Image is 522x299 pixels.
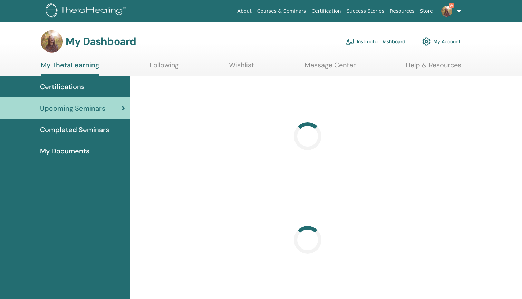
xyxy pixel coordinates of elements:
a: Message Center [304,61,356,74]
a: Following [149,61,179,74]
a: Help & Resources [406,61,461,74]
span: My Documents [40,146,89,156]
a: Success Stories [344,5,387,18]
a: Certification [309,5,344,18]
a: Courses & Seminars [254,5,309,18]
img: default.jpg [41,30,63,53]
span: Upcoming Seminars [40,103,105,113]
a: My ThetaLearning [41,61,99,76]
img: chalkboard-teacher.svg [346,38,354,45]
a: Store [417,5,436,18]
span: Certifications [40,82,85,92]
a: My Account [422,34,461,49]
a: Instructor Dashboard [346,34,405,49]
img: default.jpg [441,6,452,17]
h3: My Dashboard [66,35,136,48]
a: Resources [387,5,417,18]
img: logo.png [46,3,128,19]
span: 9+ [449,3,454,8]
span: Completed Seminars [40,124,109,135]
a: About [234,5,254,18]
a: Wishlist [229,61,254,74]
img: cog.svg [422,36,431,47]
